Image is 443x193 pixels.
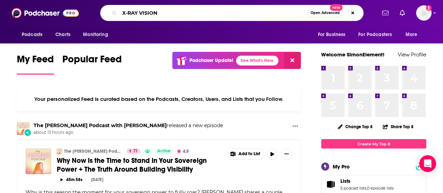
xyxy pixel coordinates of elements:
[290,122,301,131] button: Show More Button
[175,149,191,154] button: 4.5
[311,11,340,15] span: Open Advanced
[366,186,367,191] span: ,
[354,28,402,41] button: open menu
[62,53,122,75] a: Popular Feed
[34,122,167,129] a: The Cathy Heller Podcast with Cathy Heller
[382,120,414,133] button: Share Top 8
[17,53,54,75] a: My Feed
[238,151,260,157] span: Add to List
[419,155,436,172] div: Open Intercom Messenger
[416,5,431,21] img: User Profile
[157,148,170,155] span: Active
[321,51,385,58] a: Welcome SimonElement!
[340,178,351,184] span: Lists
[62,53,122,69] span: Popular Feed
[321,139,426,149] a: Create My Top 8
[78,28,117,41] button: open menu
[398,51,426,58] a: View Profile
[227,149,264,159] button: Show More Button
[55,30,70,40] span: Charts
[426,5,431,11] svg: Add a profile image
[236,56,278,66] a: See What's New
[57,149,62,154] img: The Cathy Heller Podcast with Cathy Heller
[100,5,364,21] div: Search podcasts, credits, & more...
[401,28,426,41] button: open menu
[64,149,122,154] a: The [PERSON_NAME] Podcast with [PERSON_NAME]
[83,30,108,40] span: Monitoring
[416,5,431,21] span: Logged in as SimonElement
[17,53,54,69] span: My Feed
[367,186,394,191] a: 0 episode lists
[379,7,391,19] a: Show notifications dropdown
[22,30,42,40] span: Podcasts
[318,30,345,40] span: For Business
[189,57,233,63] p: Podchaser Update!
[57,156,207,174] span: Why Now is the Time to Stand in Your Sovereign Power + The Truth Around Building Visibility
[406,30,417,40] span: More
[34,130,223,136] span: about 13 hours ago
[307,9,343,17] button: Open AdvancedNew
[281,149,292,160] button: Show More Button
[57,177,85,183] button: 45m 58s
[417,164,425,169] a: PRO
[34,122,223,129] h3: released a new episode
[126,149,140,154] a: 71
[24,129,32,136] div: New Episode
[12,6,79,20] img: Podchaser - Follow, Share and Rate Podcasts
[17,87,301,111] div: Your personalized Feed is curated based on the Podcasts, Creators, Users, and Lists that you Follow.
[51,28,75,41] a: Charts
[57,156,222,174] a: Why Now is the Time to Stand in Your Sovereign Power + The Truth Around Building Visibility
[313,28,354,41] button: open menu
[133,148,138,155] span: 71
[324,179,338,189] a: Lists
[17,122,29,135] img: The Cathy Heller Podcast with Cathy Heller
[333,122,377,131] button: Change Top 8
[154,149,173,154] a: Active
[17,28,51,41] button: open menu
[340,186,366,191] a: 5 podcast lists
[330,4,342,11] span: New
[416,5,431,21] button: Show profile menu
[119,7,307,19] input: Search podcasts, credits, & more...
[340,178,394,184] a: Lists
[333,163,350,170] div: My Pro
[358,30,392,40] span: For Podcasters
[26,149,51,174] img: Why Now is the Time to Stand in Your Sovereign Power + The Truth Around Building Visibility
[397,7,408,19] a: Show notifications dropdown
[91,177,103,182] div: [DATE]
